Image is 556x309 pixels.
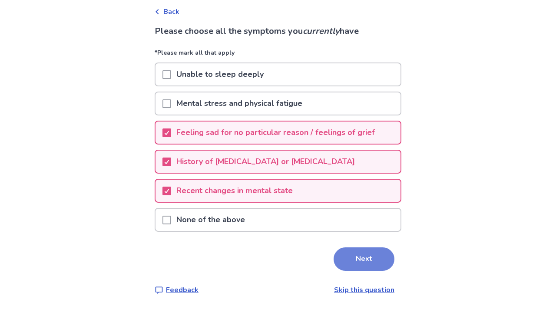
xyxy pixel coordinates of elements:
[171,122,380,144] p: Feeling sad for no particular reason / feelings of grief
[171,151,360,173] p: History of [MEDICAL_DATA] or [MEDICAL_DATA]
[155,48,401,62] p: *Please mark all that apply
[171,180,298,202] p: Recent changes in mental state
[171,209,250,231] p: None of the above
[171,92,308,115] p: Mental stress and physical fatigue
[334,285,394,295] a: Skip this question
[163,7,179,17] span: Back
[155,25,401,38] p: Please choose all the symptoms you have
[334,247,394,271] button: Next
[303,25,340,37] i: currently
[171,63,269,85] p: Unable to sleep deeply
[166,285,199,295] p: Feedback
[155,285,199,295] a: Feedback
